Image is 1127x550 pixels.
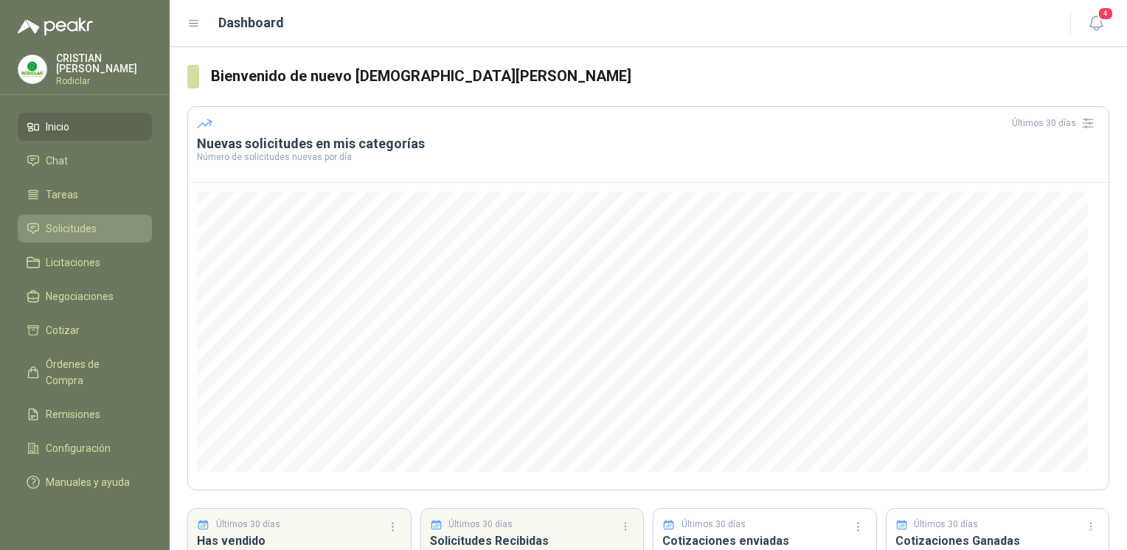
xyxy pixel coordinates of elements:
[682,518,746,532] p: Últimos 30 días
[18,18,93,35] img: Logo peakr
[46,220,97,237] span: Solicitudes
[914,518,978,532] p: Últimos 30 días
[18,113,152,141] a: Inicio
[430,532,635,550] h3: Solicitudes Recibidas
[46,119,69,135] span: Inicio
[18,316,152,344] a: Cotizar
[197,532,402,550] h3: Has vendido
[662,532,867,550] h3: Cotizaciones enviadas
[18,434,152,462] a: Configuración
[46,474,130,490] span: Manuales y ayuda
[197,135,1100,153] h3: Nuevas solicitudes en mis categorías
[18,181,152,209] a: Tareas
[1097,7,1114,21] span: 4
[46,356,138,389] span: Órdenes de Compra
[56,53,152,74] p: CRISTIAN [PERSON_NAME]
[448,518,513,532] p: Últimos 30 días
[18,248,152,276] a: Licitaciones
[18,350,152,394] a: Órdenes de Compra
[46,322,80,338] span: Cotizar
[46,440,111,456] span: Configuración
[46,187,78,203] span: Tareas
[18,55,46,83] img: Company Logo
[46,254,100,271] span: Licitaciones
[1083,10,1109,37] button: 4
[18,400,152,428] a: Remisiones
[218,13,284,33] h1: Dashboard
[18,468,152,496] a: Manuales y ayuda
[46,406,100,422] span: Remisiones
[46,288,114,304] span: Negociaciones
[46,153,68,169] span: Chat
[197,153,1100,161] p: Número de solicitudes nuevas por día
[211,65,1109,88] h3: Bienvenido de nuevo [DEMOGRAPHIC_DATA][PERSON_NAME]
[216,518,280,532] p: Últimos 30 días
[895,532,1100,550] h3: Cotizaciones Ganadas
[18,215,152,243] a: Solicitudes
[18,282,152,310] a: Negociaciones
[1012,111,1100,135] div: Últimos 30 días
[56,77,152,86] p: Rodiclar
[18,147,152,175] a: Chat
